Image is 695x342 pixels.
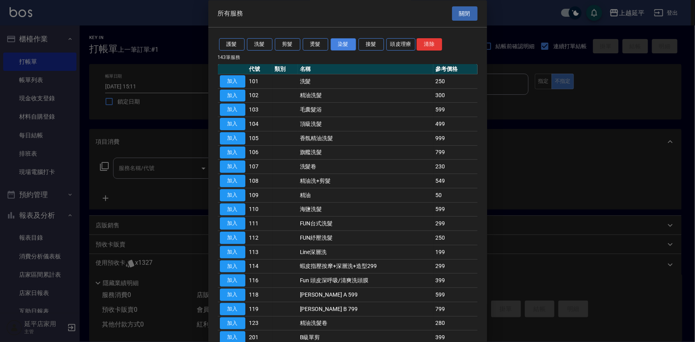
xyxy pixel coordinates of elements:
button: 加入 [220,132,245,145]
td: 799 [433,302,477,317]
button: 加入 [220,289,245,301]
p: 143 筆服務 [218,54,478,61]
button: 加入 [220,189,245,201]
button: 頭皮理療 [386,39,416,51]
td: 116 [247,274,273,288]
button: 加入 [220,75,245,88]
td: 蝦皮指壓按摩+深層洗+造型299 [298,260,434,274]
button: 護髮 [219,39,245,51]
td: 114 [247,260,273,274]
button: 加入 [220,246,245,258]
button: 加入 [220,232,245,244]
td: [PERSON_NAME] B 799 [298,302,434,317]
td: 599 [433,288,477,302]
td: FUN台式洗髮 [298,217,434,231]
td: 230 [433,160,477,174]
td: 香氛精油洗髮 [298,131,434,146]
th: 名稱 [298,64,434,74]
td: 精油 [298,188,434,203]
button: 洗髮 [247,39,272,51]
th: 參考價格 [433,64,477,74]
button: 關閉 [452,6,478,21]
td: 119 [247,302,273,317]
td: 280 [433,317,477,331]
td: 250 [433,231,477,245]
td: 111 [247,217,273,231]
td: 999 [433,131,477,146]
button: 加入 [220,118,245,131]
button: 加入 [220,218,245,230]
td: 103 [247,103,273,117]
td: 118 [247,288,273,302]
td: 107 [247,160,273,174]
button: 剪髮 [275,39,300,51]
button: 加入 [220,147,245,159]
td: 499 [433,117,477,131]
button: 加入 [220,161,245,173]
td: 599 [433,103,477,117]
button: 接髮 [358,39,384,51]
td: 105 [247,131,273,146]
button: 染髮 [331,39,356,51]
td: 300 [433,89,477,103]
button: 加入 [220,275,245,287]
button: 加入 [220,90,245,102]
td: Fun 頭皮深呼吸/清爽洗頭膜 [298,274,434,288]
td: 毛囊髮浴 [298,103,434,117]
button: 燙髮 [303,39,328,51]
td: 250 [433,74,477,89]
td: 799 [433,146,477,160]
td: 洗髮卷 [298,160,434,174]
td: FUN紓壓洗髮 [298,231,434,245]
td: 海鹽洗髮 [298,203,434,217]
th: 類別 [272,64,298,74]
td: 112 [247,231,273,245]
td: 旗艦洗髮 [298,146,434,160]
td: 精油洗+剪髮 [298,174,434,188]
button: 加入 [220,104,245,116]
td: 399 [433,274,477,288]
td: 108 [247,174,273,188]
td: 299 [433,260,477,274]
td: 101 [247,74,273,89]
button: 加入 [220,317,245,330]
td: 123 [247,317,273,331]
td: 549 [433,174,477,188]
td: 50 [433,188,477,203]
td: 精油洗髮 [298,89,434,103]
button: 加入 [220,303,245,315]
td: 精油洗髮卷 [298,317,434,331]
td: 洗髮 [298,74,434,89]
td: 110 [247,203,273,217]
td: 106 [247,146,273,160]
td: 599 [433,203,477,217]
td: 199 [433,245,477,260]
button: 清除 [417,39,442,51]
td: 113 [247,245,273,260]
td: Line深層洗 [298,245,434,260]
span: 所有服務 [218,10,243,18]
td: [PERSON_NAME] A 599 [298,288,434,302]
button: 加入 [220,175,245,188]
td: 109 [247,188,273,203]
td: 299 [433,217,477,231]
td: 102 [247,89,273,103]
button: 加入 [220,203,245,216]
th: 代號 [247,64,273,74]
td: 頂級洗髮 [298,117,434,131]
td: 104 [247,117,273,131]
button: 加入 [220,260,245,273]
